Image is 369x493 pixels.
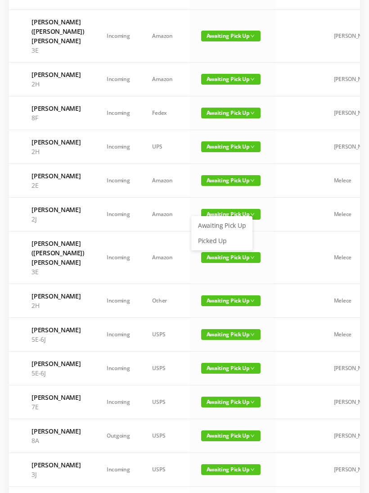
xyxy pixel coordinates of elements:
[31,460,84,470] h6: [PERSON_NAME]
[141,352,189,385] td: USPS
[141,10,189,63] td: Amazon
[31,137,84,147] h6: [PERSON_NAME]
[201,141,261,152] span: Awaiting Pick Up
[201,252,261,263] span: Awaiting Pick Up
[31,239,84,267] h6: [PERSON_NAME] ([PERSON_NAME]) [PERSON_NAME]
[141,198,189,231] td: Amazon
[31,335,84,344] p: 5E-6J
[141,63,189,96] td: Amazon
[95,284,141,318] td: Incoming
[201,74,261,85] span: Awaiting Pick Up
[31,147,84,156] p: 2H
[95,164,141,198] td: Incoming
[31,214,84,224] p: 2J
[95,385,141,419] td: Incoming
[141,130,189,164] td: UPS
[95,96,141,130] td: Incoming
[193,234,251,248] a: Picked Up
[250,212,255,217] i: icon: down
[250,400,255,404] i: icon: down
[250,299,255,303] i: icon: down
[31,368,84,378] p: 5E-6J
[250,366,255,371] i: icon: down
[201,430,261,441] span: Awaiting Pick Up
[250,434,255,438] i: icon: down
[141,453,189,487] td: USPS
[31,171,84,181] h6: [PERSON_NAME]
[201,295,261,306] span: Awaiting Pick Up
[95,352,141,385] td: Incoming
[31,402,84,412] p: 7E
[201,363,261,374] span: Awaiting Pick Up
[141,96,189,130] td: Fedex
[250,145,255,149] i: icon: down
[201,175,261,186] span: Awaiting Pick Up
[250,255,255,260] i: icon: down
[95,318,141,352] td: Incoming
[31,205,84,214] h6: [PERSON_NAME]
[201,209,261,220] span: Awaiting Pick Up
[31,359,84,368] h6: [PERSON_NAME]
[250,111,255,115] i: icon: down
[201,329,261,340] span: Awaiting Pick Up
[31,181,84,190] p: 2E
[95,63,141,96] td: Incoming
[95,419,141,453] td: Outgoing
[141,231,189,284] td: Amazon
[31,426,84,436] h6: [PERSON_NAME]
[95,130,141,164] td: Incoming
[141,164,189,198] td: Amazon
[31,325,84,335] h6: [PERSON_NAME]
[201,397,261,407] span: Awaiting Pick Up
[31,104,84,113] h6: [PERSON_NAME]
[141,318,189,352] td: USPS
[31,393,84,402] h6: [PERSON_NAME]
[31,17,84,45] h6: [PERSON_NAME] ([PERSON_NAME]) [PERSON_NAME]
[31,436,84,445] p: 8A
[31,45,84,55] p: 3E
[31,301,84,310] p: 2H
[95,198,141,231] td: Incoming
[201,464,261,475] span: Awaiting Pick Up
[31,113,84,122] p: 8F
[95,231,141,284] td: Incoming
[201,108,261,118] span: Awaiting Pick Up
[31,267,84,276] p: 3E
[141,284,189,318] td: Other
[95,453,141,487] td: Incoming
[250,178,255,183] i: icon: down
[31,291,84,301] h6: [PERSON_NAME]
[250,467,255,472] i: icon: down
[250,34,255,38] i: icon: down
[31,79,84,89] p: 2H
[250,332,255,337] i: icon: down
[95,10,141,63] td: Incoming
[250,77,255,81] i: icon: down
[201,31,261,41] span: Awaiting Pick Up
[193,218,251,233] a: Awaiting Pick Up
[31,70,84,79] h6: [PERSON_NAME]
[141,385,189,419] td: USPS
[141,419,189,453] td: USPS
[31,470,84,479] p: 3J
